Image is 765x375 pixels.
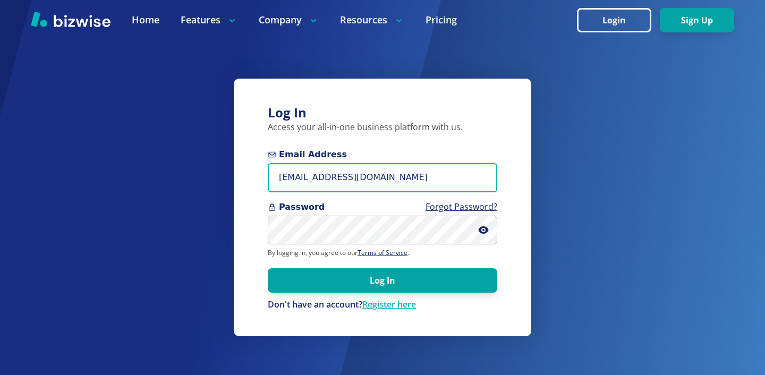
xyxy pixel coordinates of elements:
img: Bizwise Logo [31,11,110,27]
button: Login [577,8,651,32]
p: Resources [340,13,404,27]
button: Log In [268,268,497,293]
span: Email Address [268,148,497,161]
a: Terms of Service [358,248,407,257]
a: Register here [362,299,416,310]
h3: Log In [268,104,497,122]
a: Home [132,13,159,27]
a: Pricing [426,13,457,27]
input: you@example.com [268,163,497,192]
p: Don't have an account? [268,299,497,311]
p: By logging in, you agree to our . [268,249,497,257]
p: Company [259,13,319,27]
a: Login [577,15,660,25]
p: Access your all-in-one business platform with us. [268,122,497,133]
a: Forgot Password? [426,201,497,212]
div: Don't have an account?Register here [268,299,497,311]
span: Password [268,201,497,214]
p: Features [181,13,237,27]
button: Sign Up [660,8,734,32]
a: Sign Up [660,15,734,25]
